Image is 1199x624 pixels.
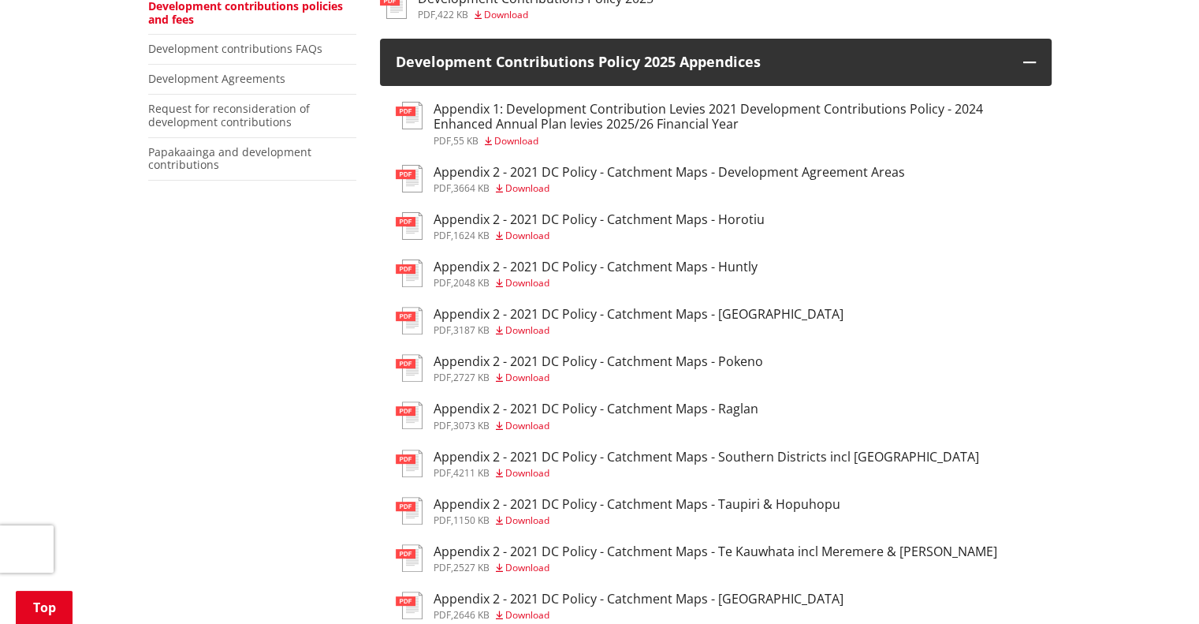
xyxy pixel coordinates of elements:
[434,421,758,431] div: ,
[434,102,1036,132] h3: Appendix 1: Development Contribution Levies 2021 Development Contributions Policy - 2024 Enhanced...
[434,229,451,242] span: pdf
[434,165,905,180] h3: Appendix 2 - 2021 DC Policy - Catchment Maps - Development Agreement Areas
[505,181,549,195] span: Download
[434,611,843,620] div: ,
[484,8,528,21] span: Download
[434,231,765,241] div: ,
[396,497,840,525] a: Appendix 2 - 2021 DC Policy - Catchment Maps - Taupiri & Hopuhopu pdf,1150 KB Download
[434,544,997,559] h3: Appendix 2 - 2021 DC Policy - Catchment Maps - Te Kauwhata incl Meremere & [PERSON_NAME]
[453,134,478,148] span: 55 KB
[396,102,423,129] img: document-pdf.svg
[396,544,997,573] a: Appendix 2 - 2021 DC Policy - Catchment Maps - Te Kauwhata incl Meremere & [PERSON_NAME] pdf,2527...
[396,544,423,572] img: document-pdf.svg
[505,371,549,384] span: Download
[434,212,765,227] h3: Appendix 2 - 2021 DC Policy - Catchment Maps - Horotiu
[505,276,549,290] span: Download
[418,8,435,21] span: pdf
[434,181,451,195] span: pdf
[1126,558,1183,615] iframe: Messenger Launcher
[453,276,490,290] span: 2048 KB
[434,450,979,465] h3: Appendix 2 - 2021 DC Policy - Catchment Maps - Southern Districts incl [GEOGRAPHIC_DATA]
[396,212,423,240] img: document-pdf.svg
[434,278,758,288] div: ,
[453,608,490,622] span: 2646 KB
[505,561,549,574] span: Download
[396,102,1036,145] a: Appendix 1: Development Contribution Levies 2021 Development Contributions Policy - 2024 Enhanced...
[434,497,840,512] h3: Appendix 2 - 2021 DC Policy - Catchment Maps - Taupiri & Hopuhopu
[396,165,423,192] img: document-pdf.svg
[438,8,468,21] span: 422 KB
[396,165,905,193] a: Appendix 2 - 2021 DC Policy - Catchment Maps - Development Agreement Areas pdf,3664 KB Download
[434,466,451,480] span: pdf
[148,71,285,86] a: Development Agreements
[396,307,423,334] img: document-pdf.svg
[434,402,758,417] h3: Appendix 2 - 2021 DC Policy - Catchment Maps - Raglan
[434,354,763,369] h3: Appendix 2 - 2021 DC Policy - Catchment Maps - Pokeno
[396,402,758,430] a: Appendix 2 - 2021 DC Policy - Catchment Maps - Raglan pdf,3073 KB Download
[453,229,490,242] span: 1624 KB
[434,419,451,432] span: pdf
[505,323,549,337] span: Download
[434,514,451,527] span: pdf
[396,497,423,525] img: document-pdf.svg
[434,371,451,384] span: pdf
[453,371,490,384] span: 2727 KB
[380,39,1052,86] button: Development Contributions Policy 2025 Appendices
[396,354,763,383] a: Appendix 2 - 2021 DC Policy - Catchment Maps - Pokeno pdf,2727 KB Download
[453,514,490,527] span: 1150 KB
[396,354,423,382] img: document-pdf.svg
[148,41,322,56] a: Development contributions FAQs
[434,323,451,337] span: pdf
[396,54,1007,70] h3: Development Contributions Policy 2025 Appendices
[418,10,653,20] div: ,
[434,608,451,622] span: pdf
[148,101,310,129] a: Request for reconsideration of development contributions
[434,260,758,275] h3: Appendix 2 - 2021 DC Policy - Catchment Maps - Huntly
[396,592,423,619] img: document-pdf.svg
[434,136,1036,146] div: ,
[396,592,843,620] a: Appendix 2 - 2021 DC Policy - Catchment Maps - [GEOGRAPHIC_DATA] pdf,2646 KB Download
[16,591,73,624] a: Top
[396,402,423,429] img: document-pdf.svg
[396,450,423,477] img: document-pdf.svg
[396,307,843,335] a: Appendix 2 - 2021 DC Policy - Catchment Maps - [GEOGRAPHIC_DATA] pdf,3187 KB Download
[396,260,423,287] img: document-pdf.svg
[434,563,997,573] div: ,
[396,450,979,478] a: Appendix 2 - 2021 DC Policy - Catchment Maps - Southern Districts incl [GEOGRAPHIC_DATA] pdf,4211...
[434,184,905,193] div: ,
[434,469,979,478] div: ,
[434,516,840,525] div: ,
[453,323,490,337] span: 3187 KB
[505,229,549,242] span: Download
[434,592,843,607] h3: Appendix 2 - 2021 DC Policy - Catchment Maps - [GEOGRAPHIC_DATA]
[505,608,549,622] span: Download
[505,419,549,432] span: Download
[505,514,549,527] span: Download
[494,134,538,148] span: Download
[453,419,490,432] span: 3073 KB
[148,144,311,173] a: Papakaainga and development contributions
[434,276,451,290] span: pdf
[505,466,549,480] span: Download
[434,134,451,148] span: pdf
[453,181,490,195] span: 3664 KB
[434,373,763,383] div: ,
[396,260,758,288] a: Appendix 2 - 2021 DC Policy - Catchment Maps - Huntly pdf,2048 KB Download
[434,326,843,335] div: ,
[453,466,490,480] span: 4211 KB
[453,561,490,574] span: 2527 KB
[434,307,843,322] h3: Appendix 2 - 2021 DC Policy - Catchment Maps - [GEOGRAPHIC_DATA]
[396,212,765,241] a: Appendix 2 - 2021 DC Policy - Catchment Maps - Horotiu pdf,1624 KB Download
[434,561,451,574] span: pdf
